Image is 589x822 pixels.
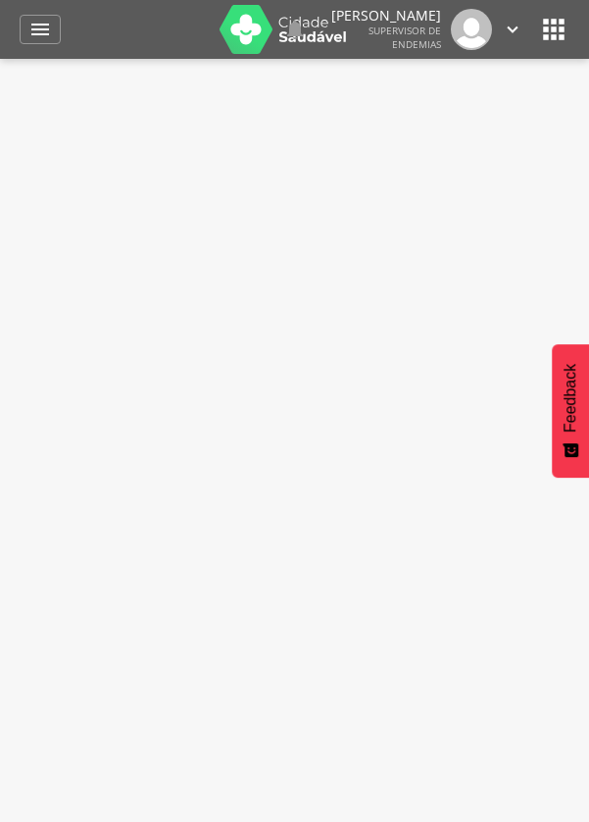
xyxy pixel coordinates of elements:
span: Supervisor de Endemias [368,24,441,51]
button: Feedback - Mostrar pesquisa [552,344,589,478]
a:  [502,9,523,50]
i:  [283,18,307,41]
a:  [20,15,61,44]
a:  [283,9,307,50]
span: Feedback [562,364,579,433]
i:  [538,14,569,45]
i:  [502,19,523,40]
i:  [28,18,52,41]
p: [PERSON_NAME] [331,9,441,23]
